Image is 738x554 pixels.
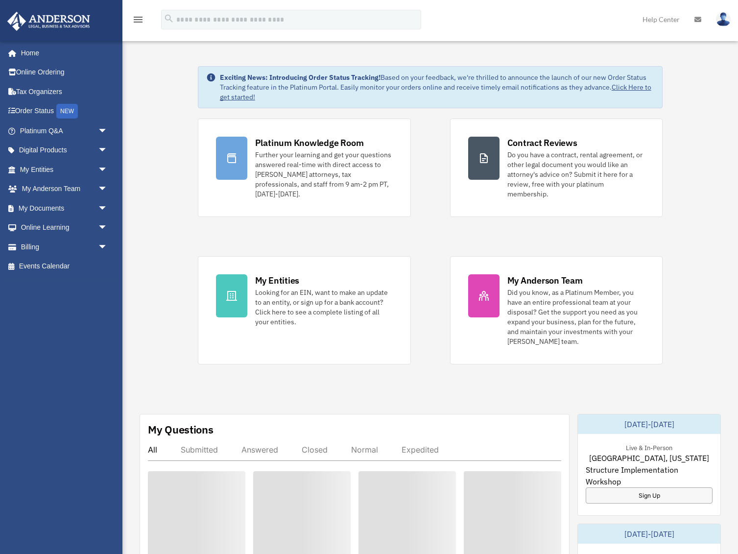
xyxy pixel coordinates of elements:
div: Platinum Knowledge Room [255,137,364,149]
div: All [148,445,157,455]
div: [DATE]-[DATE] [578,414,720,434]
div: Expedited [402,445,439,455]
span: arrow_drop_down [98,179,118,199]
a: Click Here to get started! [220,83,651,101]
a: Online Ordering [7,63,122,82]
div: Normal [351,445,378,455]
span: arrow_drop_down [98,160,118,180]
a: Home [7,43,118,63]
div: Submitted [181,445,218,455]
div: Looking for an EIN, want to make an update to an entity, or sign up for a bank account? Click her... [255,288,393,327]
span: arrow_drop_down [98,198,118,218]
a: My Documentsarrow_drop_down [7,198,122,218]
div: [DATE]-[DATE] [578,524,720,544]
i: menu [132,14,144,25]
span: arrow_drop_down [98,121,118,141]
span: Structure Implementation Workshop [586,464,713,487]
div: Contract Reviews [507,137,577,149]
a: Sign Up [586,487,713,504]
div: NEW [56,104,78,119]
div: Answered [241,445,278,455]
a: Platinum Knowledge Room Further your learning and get your questions answered real-time with dire... [198,119,411,217]
a: My Anderson Teamarrow_drop_down [7,179,122,199]
a: Order StatusNEW [7,101,122,121]
strong: Exciting News: Introducing Order Status Tracking! [220,73,381,82]
a: Online Learningarrow_drop_down [7,218,122,238]
a: Events Calendar [7,257,122,276]
a: Digital Productsarrow_drop_down [7,141,122,160]
div: My Questions [148,422,214,437]
div: Did you know, as a Platinum Member, you have an entire professional team at your disposal? Get th... [507,288,645,346]
span: arrow_drop_down [98,141,118,161]
a: My Anderson Team Did you know, as a Platinum Member, you have an entire professional team at your... [450,256,663,364]
a: Contract Reviews Do you have a contract, rental agreement, or other legal document you would like... [450,119,663,217]
div: Live & In-Person [618,442,680,452]
div: My Entities [255,274,299,287]
a: Tax Organizers [7,82,122,101]
div: Do you have a contract, rental agreement, or other legal document you would like an attorney's ad... [507,150,645,199]
img: User Pic [716,12,731,26]
div: Further your learning and get your questions answered real-time with direct access to [PERSON_NAM... [255,150,393,199]
a: Billingarrow_drop_down [7,237,122,257]
a: My Entitiesarrow_drop_down [7,160,122,179]
a: My Entities Looking for an EIN, want to make an update to an entity, or sign up for a bank accoun... [198,256,411,364]
div: Based on your feedback, we're thrilled to announce the launch of our new Order Status Tracking fe... [220,72,655,102]
span: arrow_drop_down [98,218,118,238]
span: [GEOGRAPHIC_DATA], [US_STATE] [589,452,709,464]
a: Platinum Q&Aarrow_drop_down [7,121,122,141]
i: search [164,13,174,24]
a: menu [132,17,144,25]
span: arrow_drop_down [98,237,118,257]
div: Closed [302,445,328,455]
img: Anderson Advisors Platinum Portal [4,12,93,31]
div: My Anderson Team [507,274,583,287]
